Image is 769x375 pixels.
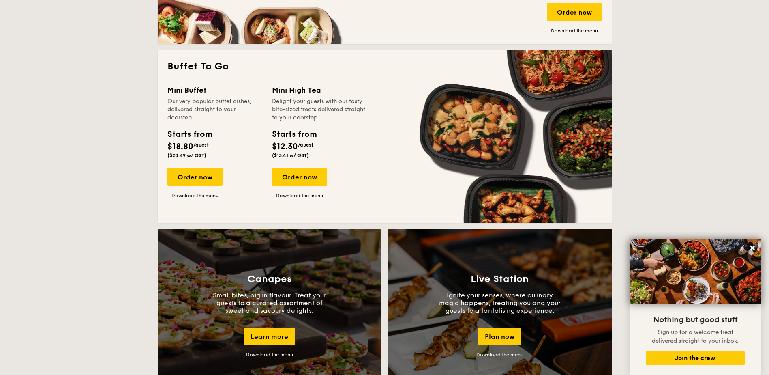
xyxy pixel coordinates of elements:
span: ($13.41 w/ GST) [272,153,309,158]
span: ($20.49 w/ GST) [167,153,206,158]
div: Order now [547,3,602,21]
div: Order now [167,168,223,186]
button: Close [746,241,759,254]
button: Join the crew [646,351,745,365]
span: Nothing but good stuff [653,315,737,325]
div: Our very popular buffet dishes, delivered straight to your doorstep. [167,97,262,122]
div: Plan now [478,328,521,345]
div: Delight your guests with our tasty bite-sized treats delivered straight to your doorstep. [272,97,367,122]
a: Download the menu [246,352,293,358]
div: Learn more [244,328,295,345]
h2: Buffet To Go [167,60,602,73]
div: Order now [272,168,327,186]
a: Download the menu [476,352,523,358]
span: $18.80 [167,142,193,151]
h3: Canapes [247,274,291,285]
p: Ignite your senses, where culinary magic happens, treating you and your guests to a tantalising e... [439,291,561,315]
a: Download the menu [547,28,602,34]
p: Small bites, big in flavour. Treat your guests to a curated assortment of sweet and savoury delig... [209,291,330,315]
img: DSC07876-Edit02-Large.jpeg [630,239,761,304]
span: Sign up for a welcome treat delivered straight to your inbox. [652,329,739,344]
div: Starts from [272,128,316,140]
span: /guest [193,142,209,148]
div: Mini High Tea [272,84,367,96]
a: Download the menu [272,192,327,199]
div: Mini Buffet [167,84,262,96]
span: /guest [298,142,313,148]
a: Download the menu [167,192,223,199]
span: $12.30 [272,142,298,151]
h3: Live Station [471,274,529,285]
div: Starts from [167,128,212,140]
